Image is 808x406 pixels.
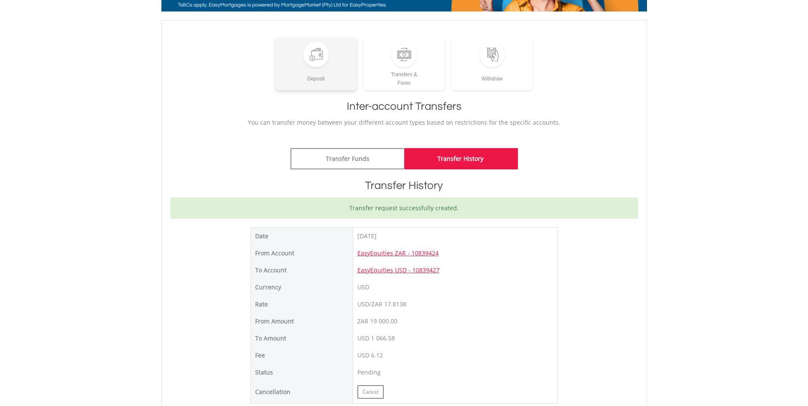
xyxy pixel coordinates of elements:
[404,148,518,169] a: Transfer History
[250,227,353,245] td: Date
[170,99,638,114] h1: Inter-account Transfers
[250,381,353,403] td: Cancellation
[250,364,353,381] td: Status
[170,178,638,193] h1: Transfer History
[353,296,558,313] td: USD/ZAR 17.8138
[451,67,533,83] div: Withdraw
[250,279,353,296] td: Currency
[276,37,357,90] a: Deposit
[276,67,357,83] div: Deposit
[250,296,353,313] td: Rate
[353,227,558,245] td: [DATE]
[290,148,404,169] a: Transfer Funds
[357,385,384,399] button: Cancel
[170,197,638,219] div: Transfer request successfully created.
[357,249,439,257] a: EasyEquities ZAR - 10839424
[363,67,445,87] div: Transfers & Forex
[451,37,533,90] a: Withdraw
[357,334,395,342] span: USD 1 066.58
[170,118,638,127] p: You can transfer money between your different account types based on restrictions for the specifi...
[250,330,353,347] td: To Amount
[357,317,397,325] span: ZAR 19 000.00
[363,37,445,90] a: Transfers &Forex
[250,262,353,279] td: To Account
[250,245,353,262] td: From Account
[250,347,353,364] td: Fee
[353,279,558,296] td: USD
[357,351,383,359] span: USD 6.12
[250,313,353,330] td: From Amount
[353,364,558,381] td: Pending
[357,266,440,274] a: EasyEquities USD - 10839427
